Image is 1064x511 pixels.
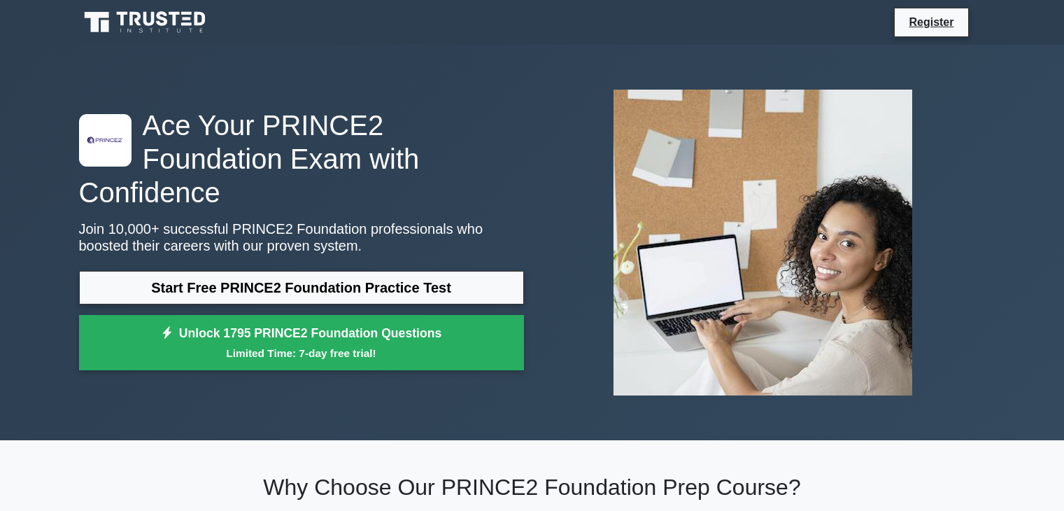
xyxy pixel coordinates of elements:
h1: Ace Your PRINCE2 Foundation Exam with Confidence [79,108,524,209]
a: Unlock 1795 PRINCE2 Foundation QuestionsLimited Time: 7-day free trial! [79,315,524,371]
small: Limited Time: 7-day free trial! [97,345,506,361]
p: Join 10,000+ successful PRINCE2 Foundation professionals who boosted their careers with our prove... [79,220,524,254]
a: Register [900,13,962,31]
a: Start Free PRINCE2 Foundation Practice Test [79,271,524,304]
h2: Why Choose Our PRINCE2 Foundation Prep Course? [79,474,986,500]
